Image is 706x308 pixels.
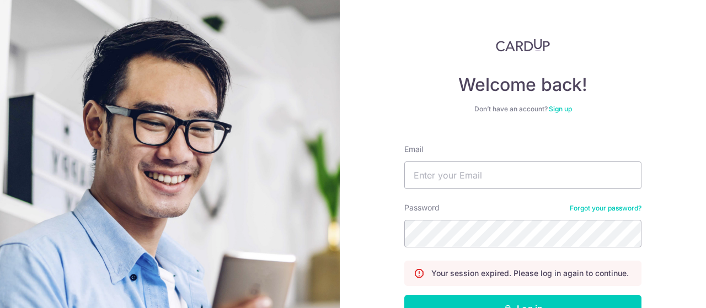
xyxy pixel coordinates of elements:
div: Don’t have an account? [404,105,641,114]
label: Password [404,202,440,213]
p: Your session expired. Please log in again to continue. [431,268,629,279]
a: Forgot your password? [570,204,641,213]
h4: Welcome back! [404,74,641,96]
img: CardUp Logo [496,39,550,52]
label: Email [404,144,423,155]
input: Enter your Email [404,161,641,189]
a: Sign up [549,105,572,113]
